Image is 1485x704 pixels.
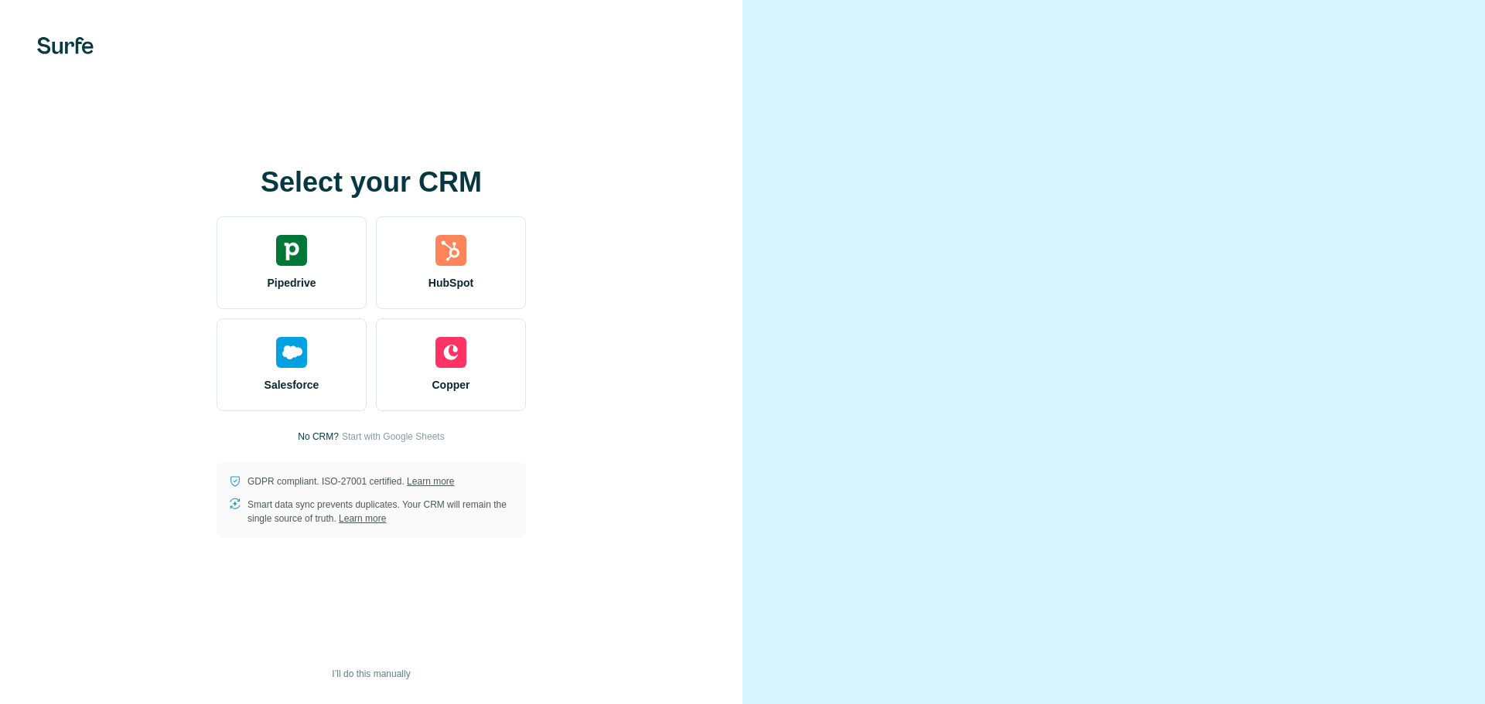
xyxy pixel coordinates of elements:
button: I’ll do this manually [321,662,421,685]
a: Learn more [339,513,386,524]
img: Surfe's logo [37,37,94,54]
span: Pipedrive [267,275,316,291]
img: salesforce's logo [276,337,307,368]
span: HubSpot [428,275,473,291]
span: Salesforce [265,377,319,393]
span: Copper [432,377,470,393]
img: copper's logo [435,337,466,368]
a: Learn more [407,476,454,487]
img: hubspot's logo [435,235,466,266]
p: Smart data sync prevents duplicates. Your CRM will remain the single source of truth. [247,498,514,525]
button: Start with Google Sheets [342,430,445,444]
p: GDPR compliant. ISO-27001 certified. [247,474,454,488]
h1: Select your CRM [217,167,526,198]
img: pipedrive's logo [276,235,307,266]
p: No CRM? [298,430,339,444]
span: I’ll do this manually [332,667,410,681]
